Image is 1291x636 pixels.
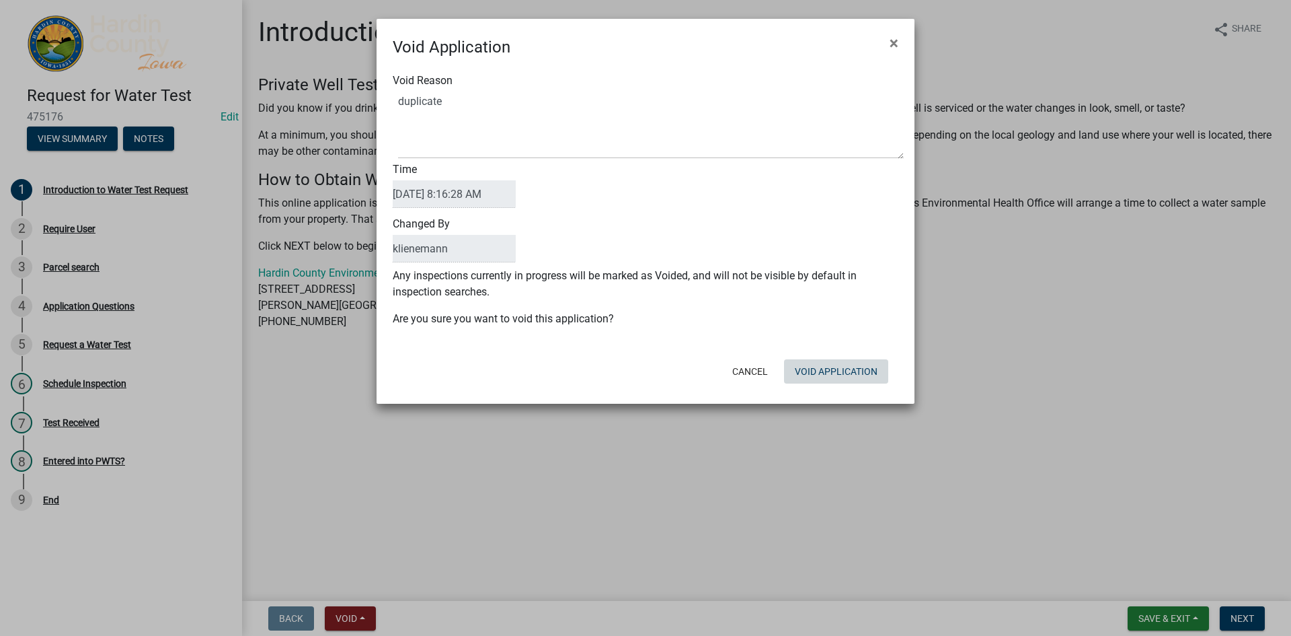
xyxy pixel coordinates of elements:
[890,34,898,52] span: ×
[721,359,779,384] button: Cancel
[393,268,898,300] p: Any inspections currently in progress will be marked as Voided, and will not be visible by defaul...
[393,311,898,327] p: Are you sure you want to void this application?
[393,235,516,262] input: ClosedBy
[393,35,510,59] h4: Void Application
[393,180,516,208] input: DateTime
[398,92,904,159] textarea: Void Reason
[784,359,888,384] button: Void Application
[393,164,516,208] label: Time
[393,75,453,86] label: Void Reason
[393,219,516,262] label: Changed By
[879,24,909,62] button: Close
